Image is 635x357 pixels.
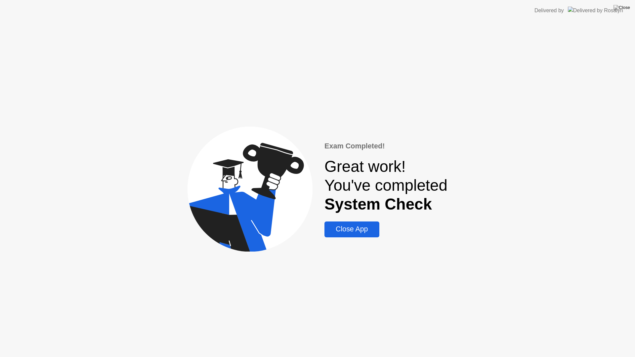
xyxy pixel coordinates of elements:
[324,221,379,237] button: Close App
[568,7,623,14] img: Delivered by Rosalyn
[324,195,432,213] b: System Check
[326,225,377,233] div: Close App
[614,5,630,10] img: Close
[324,141,447,151] div: Exam Completed!
[534,7,564,15] div: Delivered by
[324,157,447,214] div: Great work! You've completed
